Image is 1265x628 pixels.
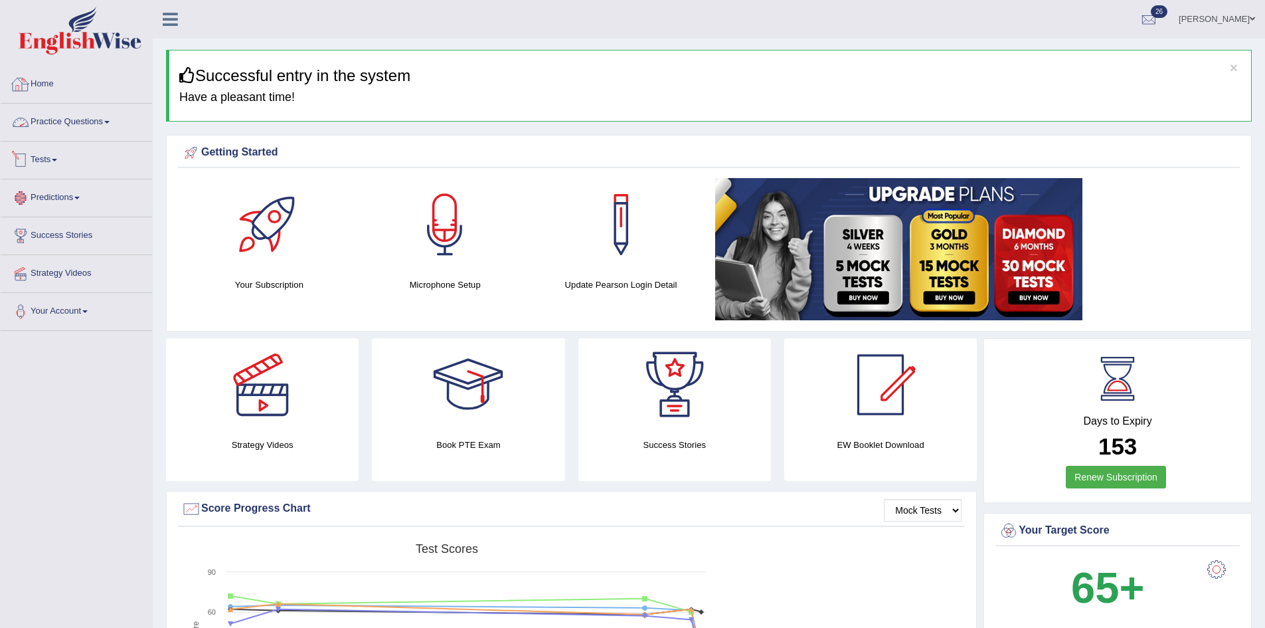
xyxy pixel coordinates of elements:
[1,179,152,213] a: Predictions
[179,91,1241,104] h4: Have a pleasant time!
[208,568,216,576] text: 90
[166,438,359,452] h4: Strategy Videos
[181,499,962,519] div: Score Progress Chart
[1,255,152,288] a: Strategy Videos
[999,521,1236,541] div: Your Target Score
[208,608,216,616] text: 60
[540,278,703,292] h4: Update Pearson Login Detail
[1,66,152,99] a: Home
[1,217,152,251] a: Success Stories
[179,67,1241,84] h3: Successful entry in the system
[1,104,152,137] a: Practice Questions
[1151,5,1167,18] span: 26
[372,438,564,452] h4: Book PTE Exam
[1098,433,1137,459] b: 153
[364,278,527,292] h4: Microphone Setup
[416,542,478,556] tspan: Test scores
[784,438,977,452] h4: EW Booklet Download
[1,293,152,326] a: Your Account
[715,178,1082,320] img: small5.jpg
[188,278,351,292] h4: Your Subscription
[1066,466,1166,488] a: Renew Subscription
[1071,564,1144,612] b: 65+
[1,142,152,175] a: Tests
[181,143,1236,163] div: Getting Started
[1230,60,1238,74] button: ×
[578,438,771,452] h4: Success Stories
[999,415,1236,427] h4: Days to Expiry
